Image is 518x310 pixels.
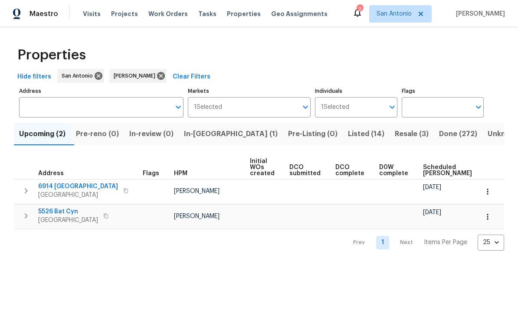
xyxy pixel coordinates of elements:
[38,182,118,191] span: 6914 [GEOGRAPHIC_DATA]
[423,184,441,190] span: [DATE]
[38,170,64,176] span: Address
[57,69,104,83] div: San Antonio
[76,128,119,140] span: Pre-reno (0)
[402,88,484,94] label: Flags
[357,5,363,14] div: 7
[114,72,159,80] span: [PERSON_NAME]
[423,209,441,215] span: [DATE]
[478,231,504,254] div: 25
[38,216,98,225] span: [GEOGRAPHIC_DATA]
[348,128,384,140] span: Listed (14)
[250,158,275,176] span: Initial WOs created
[148,10,188,18] span: Work Orders
[174,188,220,194] span: [PERSON_NAME]
[174,170,187,176] span: HPM
[111,10,138,18] span: Projects
[345,235,504,251] nav: Pagination Navigation
[395,128,429,140] span: Resale (3)
[379,164,408,176] span: D0W complete
[129,128,174,140] span: In-review (0)
[83,10,101,18] span: Visits
[14,69,55,85] button: Hide filters
[315,88,397,94] label: Individuals
[17,72,51,82] span: Hide filters
[169,69,214,85] button: Clear Filters
[198,11,216,17] span: Tasks
[17,51,86,59] span: Properties
[452,10,505,18] span: [PERSON_NAME]
[194,104,222,111] span: 1 Selected
[227,10,261,18] span: Properties
[377,10,412,18] span: San Antonio
[143,170,159,176] span: Flags
[38,207,98,216] span: 5526 Bat Cyn
[288,128,338,140] span: Pre-Listing (0)
[299,101,311,113] button: Open
[188,88,311,94] label: Markets
[174,213,220,219] span: [PERSON_NAME]
[62,72,96,80] span: San Antonio
[321,104,349,111] span: 1 Selected
[386,101,398,113] button: Open
[472,101,485,113] button: Open
[172,101,184,113] button: Open
[184,128,278,140] span: In-[GEOGRAPHIC_DATA] (1)
[173,72,210,82] span: Clear Filters
[423,164,472,176] span: Scheduled [PERSON_NAME]
[289,164,321,176] span: DCO submitted
[439,128,477,140] span: Done (272)
[424,238,467,247] p: Items Per Page
[38,191,118,199] span: [GEOGRAPHIC_DATA]
[19,128,66,140] span: Upcoming (2)
[335,164,364,176] span: DCO complete
[30,10,58,18] span: Maestro
[109,69,167,83] div: [PERSON_NAME]
[19,88,184,94] label: Address
[271,10,328,18] span: Geo Assignments
[376,236,389,249] a: Goto page 1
